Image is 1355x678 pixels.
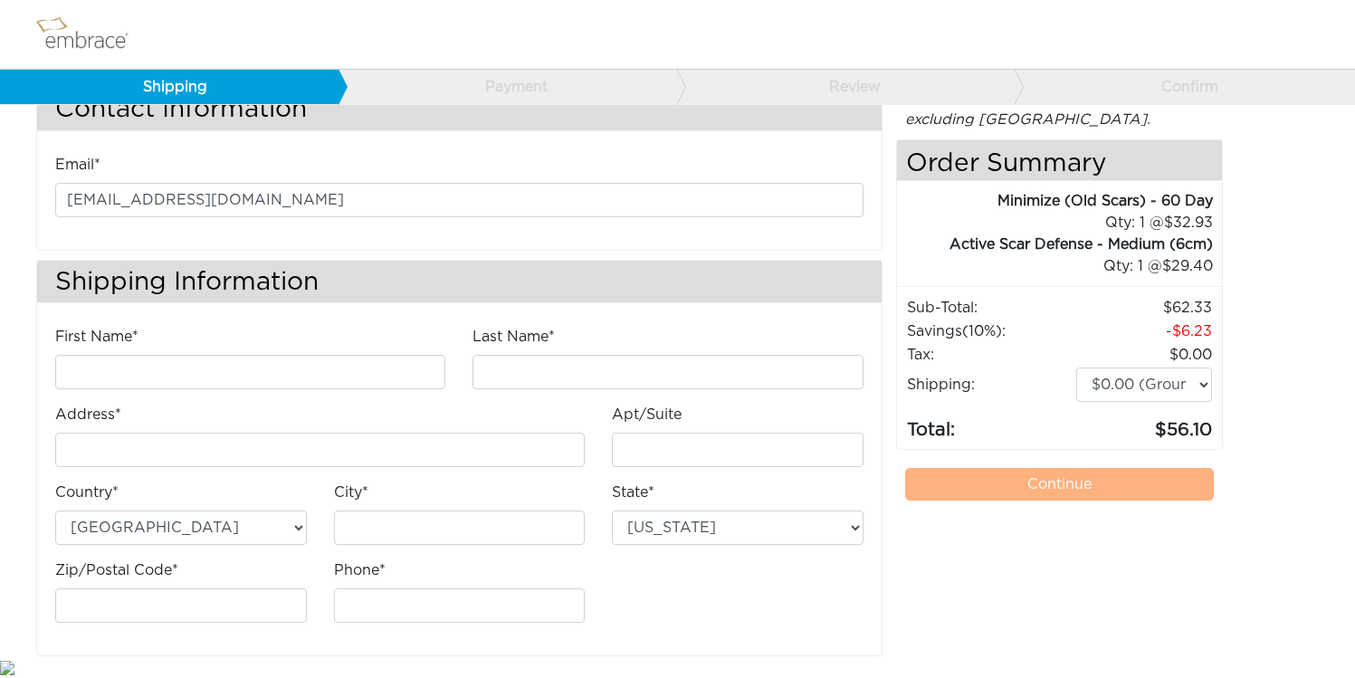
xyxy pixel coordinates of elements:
h3: Shipping Information [37,261,882,303]
td: Sub-Total: [906,296,1075,320]
td: Savings : [906,320,1075,343]
td: Tax: [906,343,1075,367]
h3: Contact Information [37,88,882,130]
div: 1 @ [920,255,1214,277]
a: Confirm [1014,70,1352,104]
img: logo.png [32,12,149,57]
label: Email* [55,154,100,176]
td: Total: [906,403,1075,444]
a: Continue [905,468,1215,501]
label: First Name* [55,326,138,348]
td: Shipping: [906,367,1075,403]
a: Review [676,70,1015,104]
h4: Order Summary [897,140,1223,181]
label: State* [612,482,654,503]
label: Phone* [334,559,386,581]
div: Active Scar Defense - Medium (6cm) [897,234,1214,255]
label: Address* [55,404,121,425]
td: 62.33 [1075,296,1214,320]
div: Minimize (Old Scars) - 60 Day [897,190,1214,212]
label: Country* [55,482,119,503]
span: 29.40 [1162,259,1213,273]
td: 0.00 [1075,343,1214,367]
label: Zip/Postal Code* [55,559,178,581]
td: 6.23 [1075,320,1214,343]
label: Last Name* [472,326,555,348]
span: (10%) [962,324,1002,339]
span: 32.93 [1164,215,1213,230]
div: FREE ground shipping on orders over $50, excluding [GEOGRAPHIC_DATA]. [896,87,1224,130]
label: Apt/Suite [612,404,682,425]
label: City* [334,482,368,503]
div: 1 @ [920,212,1214,234]
td: 56.10 [1075,403,1214,444]
a: Payment [338,70,676,104]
